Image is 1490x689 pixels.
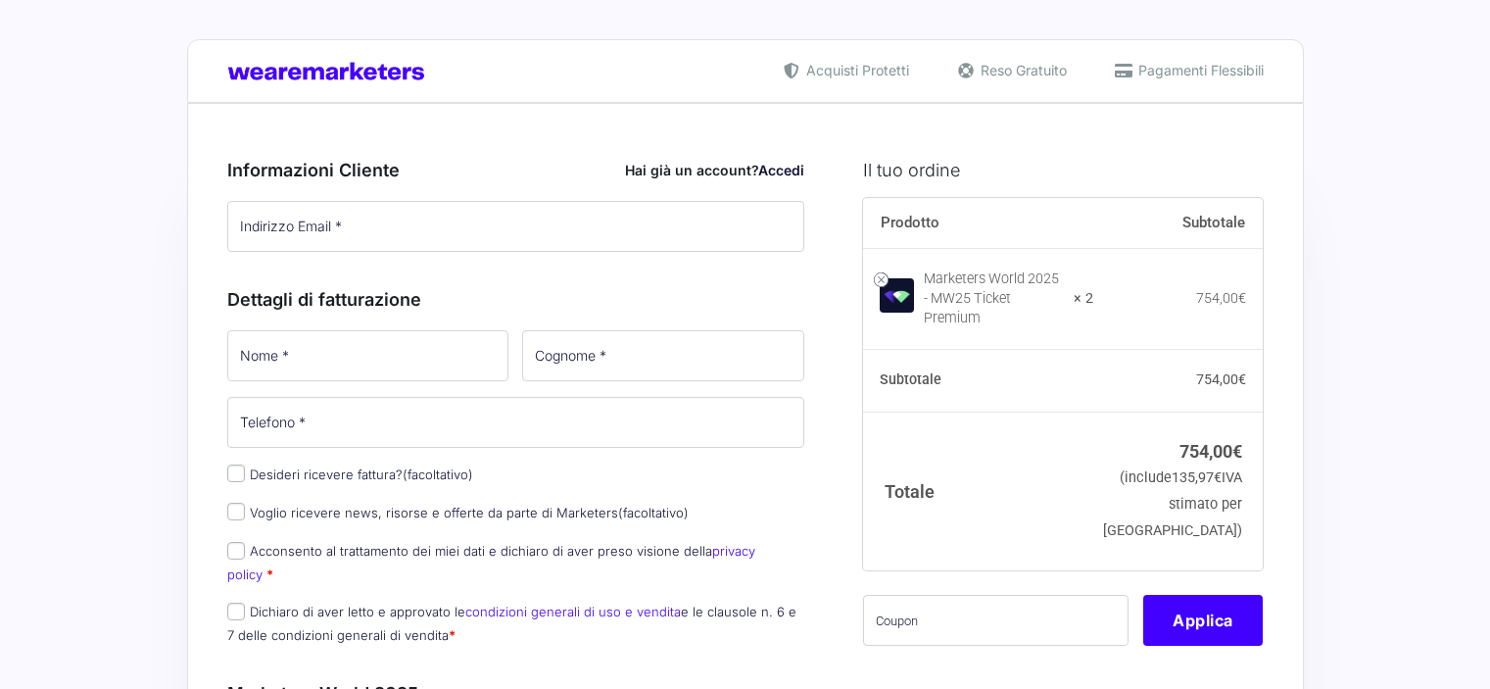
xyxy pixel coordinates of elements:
span: Pagamenti Flessibili [1133,60,1264,80]
bdi: 754,00 [1196,371,1246,387]
span: € [1232,441,1242,462]
small: (include IVA stimato per [GEOGRAPHIC_DATA]) [1103,469,1242,539]
strong: × 2 [1074,289,1093,309]
input: Cognome * [522,330,804,381]
div: Marketers World 2025 - MW25 Ticket Premium [924,270,1061,328]
th: Prodotto [863,198,1093,249]
th: Totale [863,412,1093,569]
a: Accedi [758,162,804,178]
input: Coupon [863,595,1129,646]
th: Subtotale [1093,198,1264,249]
label: Desideri ricevere fattura? [227,467,473,482]
label: Acconsento al trattamento dei miei dati e dichiaro di aver preso visione della [227,543,755,581]
label: Voglio ricevere news, risorse e offerte da parte di Marketers [227,505,689,520]
input: Acconsento al trattamento dei miei dati e dichiaro di aver preso visione dellaprivacy policy [227,542,245,560]
div: Hai già un account? [625,160,804,180]
img: Marketers World 2025 - MW25 Ticket Premium [880,278,914,313]
input: Voglio ricevere news, risorse e offerte da parte di Marketers(facoltativo) [227,503,245,520]
span: 135,97 [1172,469,1222,486]
span: € [1214,469,1222,486]
a: privacy policy [227,543,755,581]
span: Reso Gratuito [976,60,1067,80]
button: Applica [1143,595,1263,646]
input: Desideri ricevere fattura?(facoltativo) [227,465,245,482]
h3: Il tuo ordine [863,157,1263,183]
label: Dichiaro di aver letto e approvato le e le clausole n. 6 e 7 delle condizioni generali di vendita [227,604,796,642]
h3: Dettagli di fatturazione [227,286,805,313]
input: Dichiaro di aver letto e approvato lecondizioni generali di uso e venditae le clausole n. 6 e 7 d... [227,603,245,620]
span: (facoltativo) [403,467,473,482]
span: € [1238,290,1246,306]
th: Subtotale [863,350,1093,413]
span: Acquisti Protetti [801,60,909,80]
bdi: 754,00 [1179,441,1242,462]
bdi: 754,00 [1196,290,1246,306]
input: Indirizzo Email * [227,201,805,252]
span: (facoltativo) [618,505,689,520]
input: Nome * [227,330,509,381]
a: condizioni generali di uso e vendita [465,604,681,619]
input: Telefono * [227,397,805,448]
span: € [1238,371,1246,387]
h3: Informazioni Cliente [227,157,805,183]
